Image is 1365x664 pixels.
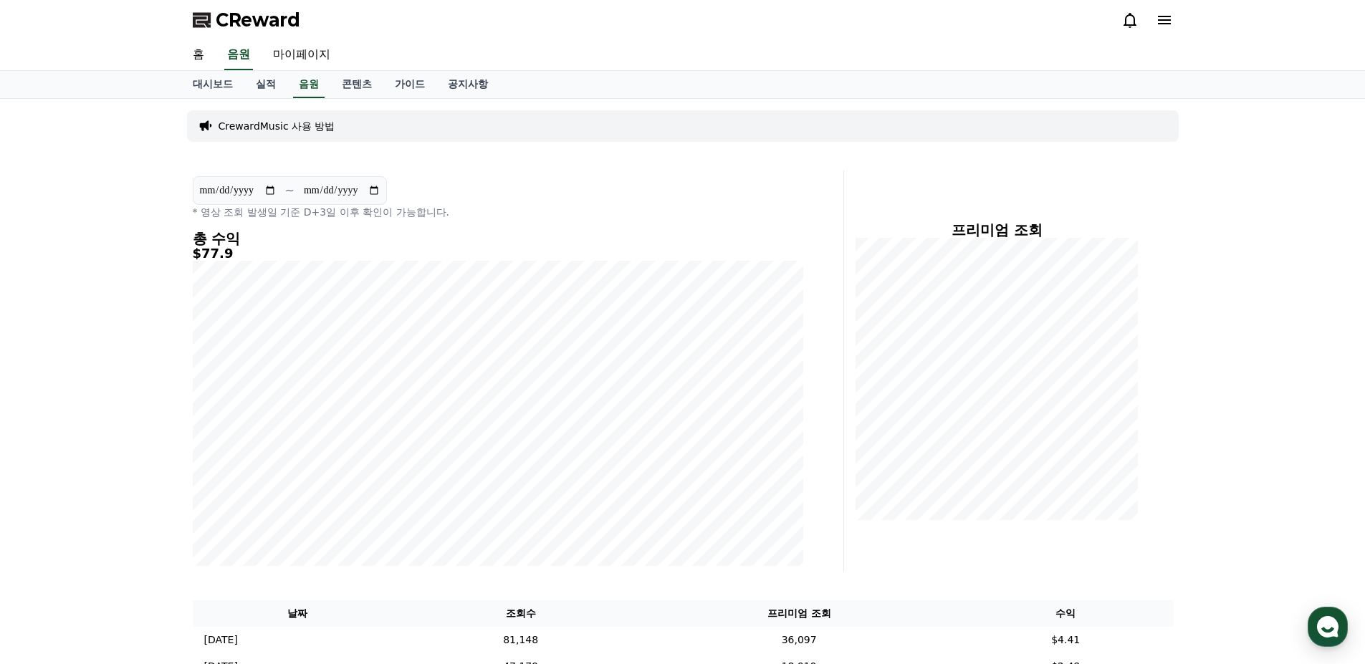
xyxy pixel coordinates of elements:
h5: $77.9 [193,246,803,261]
a: 대화 [95,454,185,490]
a: 콘텐츠 [330,71,383,98]
a: 대시보드 [181,71,244,98]
a: 음원 [224,40,253,70]
p: [DATE] [204,632,238,648]
a: 홈 [181,40,216,70]
a: 실적 [244,71,287,98]
a: 홈 [4,454,95,490]
span: CReward [216,9,300,32]
p: * 영상 조회 발생일 기준 D+3일 이후 확인이 가능합니다. [193,205,803,219]
a: 음원 [293,71,325,98]
a: 가이드 [383,71,436,98]
td: $4.41 [959,627,1173,653]
th: 조회수 [402,600,639,627]
th: 수익 [959,600,1173,627]
span: 대화 [131,476,148,488]
a: 마이페이지 [262,40,342,70]
a: CrewardMusic 사용 방법 [219,119,335,133]
a: 설정 [185,454,275,490]
td: 36,097 [639,627,959,653]
p: ~ [285,182,294,199]
a: 공지사항 [436,71,499,98]
th: 프리미엄 조회 [639,600,959,627]
td: 81,148 [402,627,639,653]
h4: 총 수익 [193,231,803,246]
span: 홈 [45,476,54,487]
h4: 프리미엄 조회 [856,222,1139,238]
span: 설정 [221,476,239,487]
th: 날짜 [193,600,403,627]
a: CReward [193,9,300,32]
